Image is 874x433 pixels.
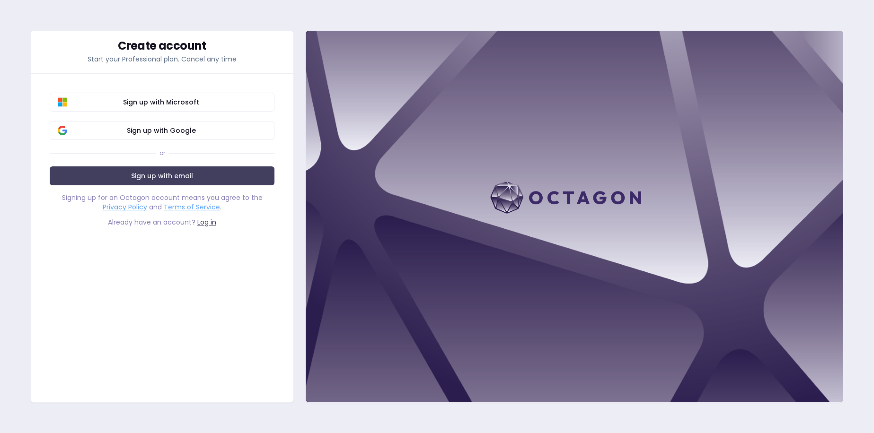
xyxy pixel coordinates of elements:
a: Privacy Policy [103,202,147,212]
span: Sign up with Microsoft [56,97,266,107]
span: Sign up with Google [56,126,266,135]
button: Sign up with Microsoft [50,93,274,112]
div: Already have an account? [50,217,274,227]
div: or [159,149,165,157]
button: Sign up with Google [50,121,274,140]
a: Log in [197,217,216,227]
p: Start your Professional plan. Cancel any time [50,54,274,64]
div: Create account [50,40,274,52]
a: Terms of Service [164,202,220,212]
div: Signing up for an Octagon account means you agree to the and . [50,193,274,212]
a: Sign up with email [50,166,274,185]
